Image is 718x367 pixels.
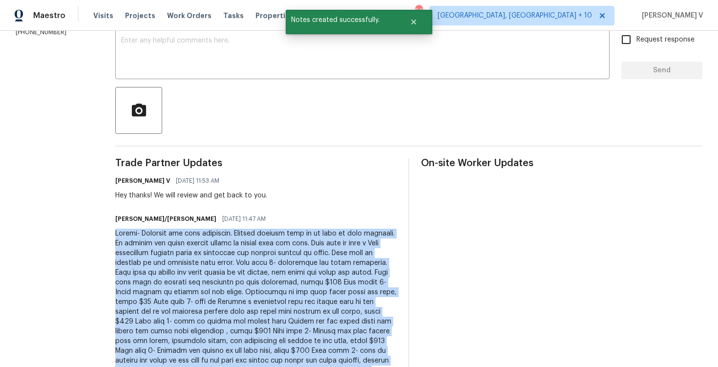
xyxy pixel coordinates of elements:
span: Notes created successfully. [286,10,398,30]
h6: [PERSON_NAME] V [115,176,170,186]
span: Visits [93,11,113,21]
span: Tasks [223,12,244,19]
span: Request response [636,35,695,45]
span: [PERSON_NAME] V [638,11,703,21]
span: On-site Worker Updates [421,158,702,168]
h6: [PERSON_NAME]/[PERSON_NAME] [115,214,216,224]
button: Close [398,12,430,32]
span: [GEOGRAPHIC_DATA], [GEOGRAPHIC_DATA] + 10 [438,11,592,21]
span: Properties [255,11,294,21]
span: [DATE] 11:47 AM [222,214,266,224]
span: Trade Partner Updates [115,158,397,168]
span: Work Orders [167,11,211,21]
span: Projects [125,11,155,21]
div: Hey thanks! We will review and get back to you. [115,191,267,200]
span: [DATE] 11:53 AM [176,176,219,186]
div: 245 [415,6,422,16]
span: Maestro [33,11,65,21]
p: [PHONE_NUMBER] [16,28,92,37]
